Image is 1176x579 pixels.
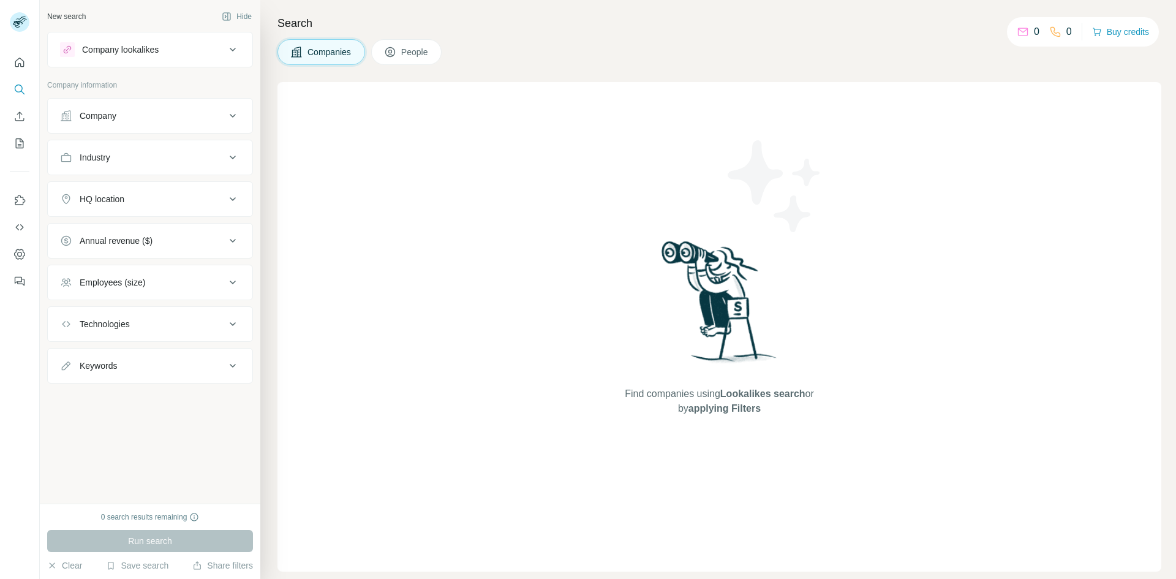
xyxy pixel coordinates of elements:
button: Keywords [48,351,252,380]
button: Hide [213,7,260,26]
button: Company [48,101,252,131]
button: Company lookalikes [48,35,252,64]
span: People [401,46,429,58]
div: New search [47,11,86,22]
img: Surfe Illustration - Stars [720,131,830,241]
button: Buy credits [1092,23,1149,40]
p: 0 [1034,25,1039,39]
button: Feedback [10,270,29,292]
button: Save search [106,559,168,572]
h4: Search [277,15,1161,32]
div: Industry [80,151,110,164]
div: Technologies [80,318,130,330]
button: Use Surfe API [10,216,29,238]
button: Industry [48,143,252,172]
div: Annual revenue ($) [80,235,153,247]
div: 0 search results remaining [101,512,200,523]
button: Enrich CSV [10,105,29,127]
div: Keywords [80,360,117,372]
button: Share filters [192,559,253,572]
button: Quick start [10,51,29,74]
button: HQ location [48,184,252,214]
img: Surfe Illustration - Woman searching with binoculars [656,238,783,374]
div: HQ location [80,193,124,205]
span: Lookalikes search [720,388,805,399]
button: Search [10,78,29,100]
button: My lists [10,132,29,154]
p: 0 [1066,25,1072,39]
button: Use Surfe on LinkedIn [10,189,29,211]
div: Company lookalikes [82,44,159,56]
p: Company information [47,80,253,91]
button: Dashboard [10,243,29,265]
button: Annual revenue ($) [48,226,252,255]
button: Clear [47,559,82,572]
span: Companies [307,46,352,58]
div: Company [80,110,116,122]
span: Find companies using or by [621,387,817,416]
span: applying Filters [688,403,761,414]
button: Technologies [48,309,252,339]
div: Employees (size) [80,276,145,289]
button: Employees (size) [48,268,252,297]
